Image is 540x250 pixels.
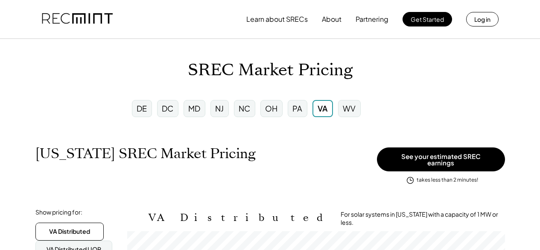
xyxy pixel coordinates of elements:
[35,145,256,162] h1: [US_STATE] SREC Market Pricing
[417,176,478,184] div: takes less than 2 minutes!
[149,212,328,224] h2: VA Distributed
[403,12,452,26] button: Get Started
[341,210,505,227] div: For solar systems in [US_STATE] with a capacity of 1 MW or less.
[42,5,113,34] img: recmint-logotype%403x.png
[265,103,278,114] div: OH
[246,11,308,28] button: Learn about SRECs
[239,103,251,114] div: NC
[162,103,174,114] div: DC
[343,103,356,114] div: WV
[215,103,224,114] div: NJ
[356,11,388,28] button: Partnering
[137,103,147,114] div: DE
[292,103,303,114] div: PA
[49,227,90,236] div: VA Distributed
[35,208,82,217] div: Show pricing for:
[377,147,505,171] button: See your estimated SREC earnings
[188,103,201,114] div: MD
[322,11,342,28] button: About
[318,103,328,114] div: VA
[188,60,353,80] h1: SREC Market Pricing
[466,12,499,26] button: Log in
